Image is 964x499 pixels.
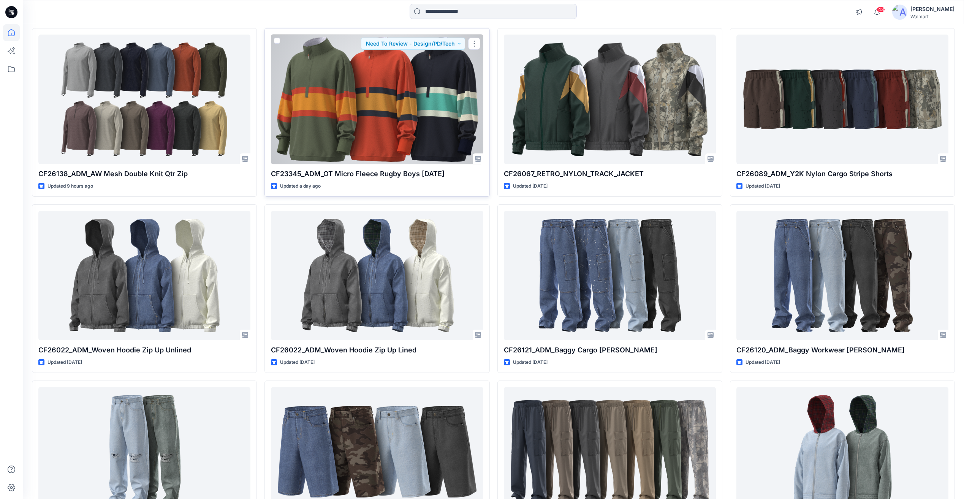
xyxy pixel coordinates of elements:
[736,35,948,164] a: CF26089_ADM_Y2K Nylon Cargo Stripe Shorts
[280,358,315,366] p: Updated [DATE]
[38,35,250,164] a: CF26138_ADM_AW Mesh Double Knit Qtr Zip
[513,358,548,366] p: Updated [DATE]
[271,35,483,164] a: CF23345_ADM_OT Micro Fleece Rugby Boys 25SEP25
[38,169,250,179] p: CF26138_ADM_AW Mesh Double Knit Qtr Zip
[504,35,716,164] a: CF26067_RETRO_NYLON_TRACK_JACKET
[38,345,250,355] p: CF26022_ADM_Woven Hoodie Zip Up Unlined
[877,6,885,13] span: 43
[47,358,82,366] p: Updated [DATE]
[892,5,907,20] img: avatar
[910,14,955,19] div: Walmart
[271,211,483,340] a: CF26022_ADM_Woven Hoodie Zip Up Lined
[38,211,250,340] a: CF26022_ADM_Woven Hoodie Zip Up Unlined
[910,5,955,14] div: [PERSON_NAME]
[271,169,483,179] p: CF23345_ADM_OT Micro Fleece Rugby Boys [DATE]
[271,345,483,355] p: CF26022_ADM_Woven Hoodie Zip Up Lined
[504,211,716,340] a: CF26121_ADM_Baggy Cargo Jean
[736,211,948,340] a: CF26120_ADM_Baggy Workwear Jean
[746,358,780,366] p: Updated [DATE]
[746,182,780,190] p: Updated [DATE]
[736,345,948,355] p: CF26120_ADM_Baggy Workwear [PERSON_NAME]
[513,182,548,190] p: Updated [DATE]
[504,345,716,355] p: CF26121_ADM_Baggy Cargo [PERSON_NAME]
[280,182,321,190] p: Updated a day ago
[504,169,716,179] p: CF26067_RETRO_NYLON_TRACK_JACKET
[736,169,948,179] p: CF26089_ADM_Y2K Nylon Cargo Stripe Shorts
[47,182,93,190] p: Updated 9 hours ago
